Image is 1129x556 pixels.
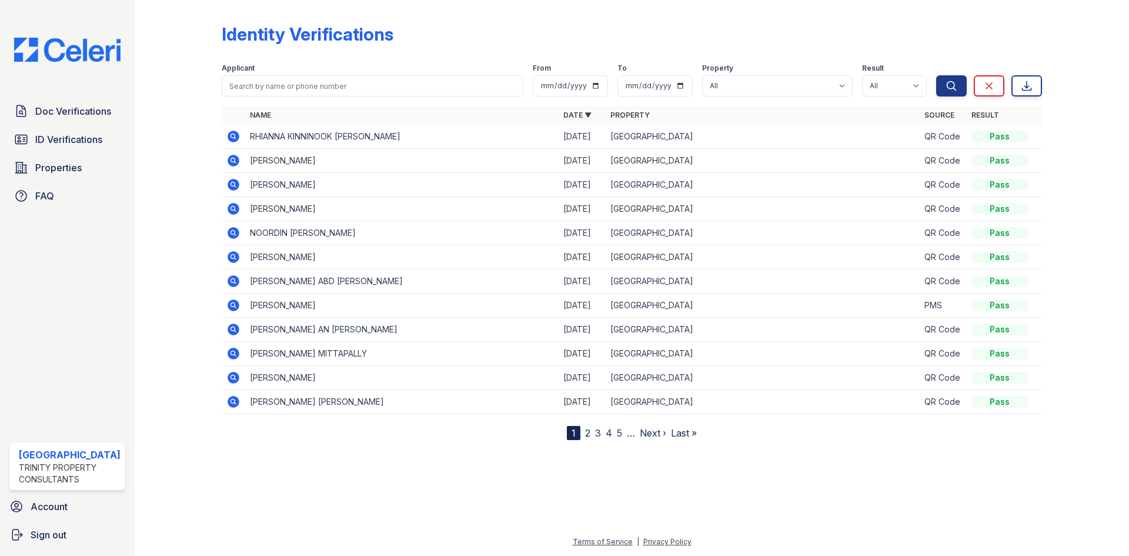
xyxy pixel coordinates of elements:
a: Terms of Service [573,537,633,546]
td: [GEOGRAPHIC_DATA] [606,390,919,414]
div: Pass [971,251,1028,263]
td: QR Code [920,342,967,366]
td: QR Code [920,390,967,414]
td: PMS [920,294,967,318]
td: [DATE] [559,221,606,245]
td: QR Code [920,197,967,221]
td: [PERSON_NAME] MITTAPALLY [245,342,559,366]
td: QR Code [920,269,967,294]
td: [GEOGRAPHIC_DATA] [606,173,919,197]
td: [PERSON_NAME] [245,173,559,197]
div: Pass [971,372,1028,384]
td: QR Code [920,245,967,269]
span: Properties [35,161,82,175]
td: [GEOGRAPHIC_DATA] [606,149,919,173]
td: [DATE] [559,149,606,173]
span: Account [31,500,68,514]
div: [GEOGRAPHIC_DATA] [19,448,121,462]
a: Property [610,111,650,119]
input: Search by name or phone number [222,75,523,96]
div: Pass [971,275,1028,287]
td: [DATE] [559,125,606,149]
td: RHIANNA KINNINOOK [PERSON_NAME] [245,125,559,149]
td: [DATE] [559,173,606,197]
div: Pass [971,179,1028,191]
td: [DATE] [559,245,606,269]
label: To [617,64,627,73]
td: [GEOGRAPHIC_DATA] [606,245,919,269]
label: From [533,64,551,73]
td: QR Code [920,221,967,245]
td: [GEOGRAPHIC_DATA] [606,318,919,342]
div: | [637,537,639,546]
div: Pass [971,324,1028,335]
td: [GEOGRAPHIC_DATA] [606,125,919,149]
a: 3 [595,427,601,439]
a: Name [250,111,271,119]
a: FAQ [9,184,125,208]
a: Next › [640,427,666,439]
td: [GEOGRAPHIC_DATA] [606,197,919,221]
label: Applicant [222,64,255,73]
td: [PERSON_NAME] [PERSON_NAME] [245,390,559,414]
div: Pass [971,348,1028,359]
label: Property [702,64,733,73]
a: ID Verifications [9,128,125,151]
div: Pass [971,203,1028,215]
td: QR Code [920,125,967,149]
td: [GEOGRAPHIC_DATA] [606,342,919,366]
a: Privacy Policy [643,537,692,546]
td: NOORDIN [PERSON_NAME] [245,221,559,245]
div: Identity Verifications [222,24,393,45]
span: FAQ [35,189,54,203]
a: Source [924,111,954,119]
div: Pass [971,299,1028,311]
td: [PERSON_NAME] [245,366,559,390]
td: [DATE] [559,390,606,414]
td: [DATE] [559,197,606,221]
a: Properties [9,156,125,179]
td: QR Code [920,173,967,197]
a: Date ▼ [563,111,592,119]
td: [PERSON_NAME] [245,197,559,221]
div: Pass [971,131,1028,142]
a: 5 [617,427,622,439]
span: Doc Verifications [35,104,111,118]
div: Pass [971,396,1028,408]
a: Last » [671,427,697,439]
td: [PERSON_NAME] [245,294,559,318]
td: [DATE] [559,294,606,318]
td: [GEOGRAPHIC_DATA] [606,294,919,318]
td: [GEOGRAPHIC_DATA] [606,269,919,294]
td: [PERSON_NAME] ABD [PERSON_NAME] [245,269,559,294]
a: Doc Verifications [9,99,125,123]
td: [PERSON_NAME] [245,245,559,269]
a: Sign out [5,523,130,547]
td: [DATE] [559,342,606,366]
a: 2 [585,427,590,439]
td: [PERSON_NAME] AN [PERSON_NAME] [245,318,559,342]
td: [PERSON_NAME] [245,149,559,173]
a: Account [5,495,130,518]
td: QR Code [920,149,967,173]
img: CE_Logo_Blue-a8612792a0a2168367f1c8372b55b34899dd931a85d93a1a3d3e32e68fde9ad4.png [5,38,130,62]
td: QR Code [920,318,967,342]
div: Pass [971,227,1028,239]
label: Result [862,64,884,73]
div: 1 [567,426,580,440]
a: 4 [606,427,612,439]
span: ID Verifications [35,132,102,147]
div: Pass [971,155,1028,167]
td: QR Code [920,366,967,390]
span: … [627,426,635,440]
a: Result [971,111,999,119]
td: [GEOGRAPHIC_DATA] [606,366,919,390]
span: Sign out [31,528,66,542]
td: [DATE] [559,366,606,390]
td: [DATE] [559,318,606,342]
td: [DATE] [559,269,606,294]
div: Trinity Property Consultants [19,462,121,485]
td: [GEOGRAPHIC_DATA] [606,221,919,245]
